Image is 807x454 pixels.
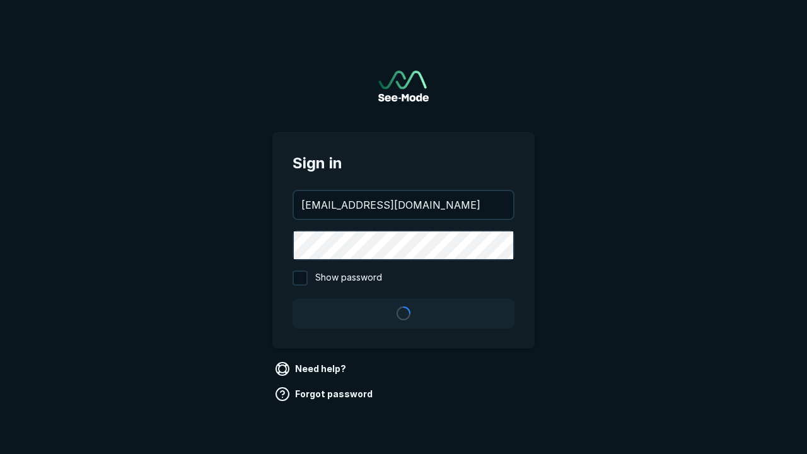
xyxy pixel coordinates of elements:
img: See-Mode Logo [378,71,429,102]
input: your@email.com [294,191,513,219]
a: Forgot password [272,384,378,404]
a: Go to sign in [378,71,429,102]
span: Sign in [293,152,514,175]
span: Show password [315,271,382,286]
a: Need help? [272,359,351,379]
